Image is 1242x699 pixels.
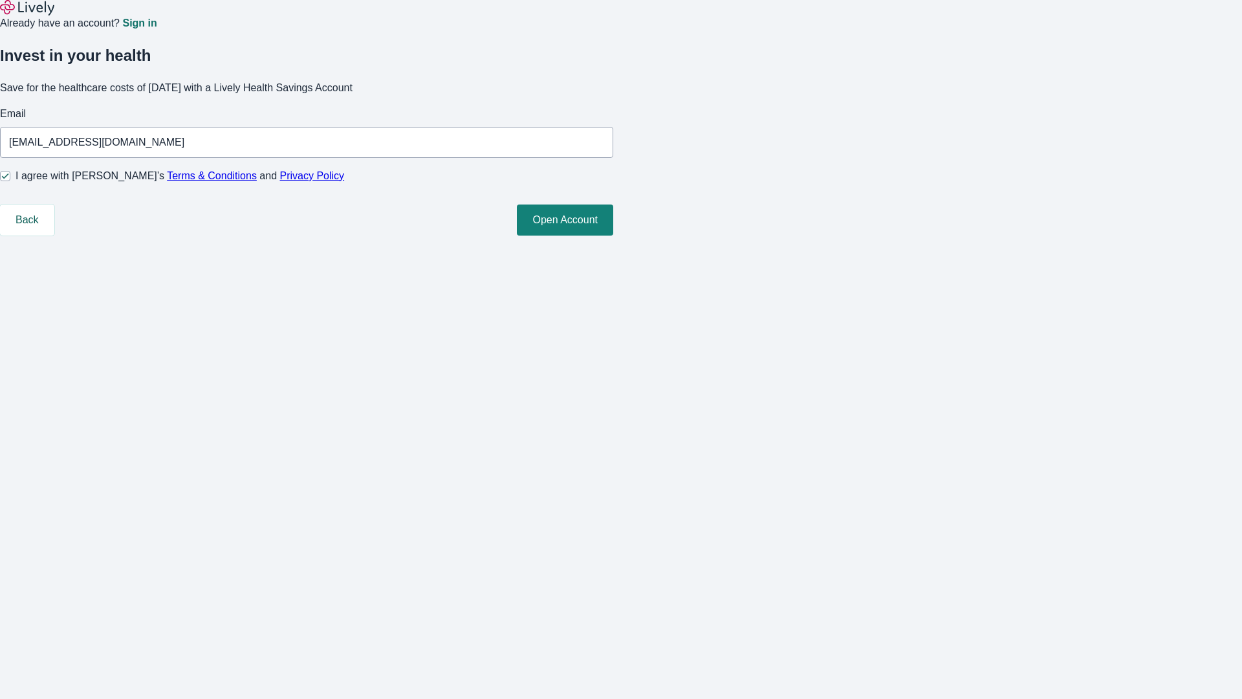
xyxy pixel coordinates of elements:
button: Open Account [517,205,613,236]
a: Sign in [122,18,157,28]
span: I agree with [PERSON_NAME]’s and [16,168,344,184]
a: Privacy Policy [280,170,345,181]
a: Terms & Conditions [167,170,257,181]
